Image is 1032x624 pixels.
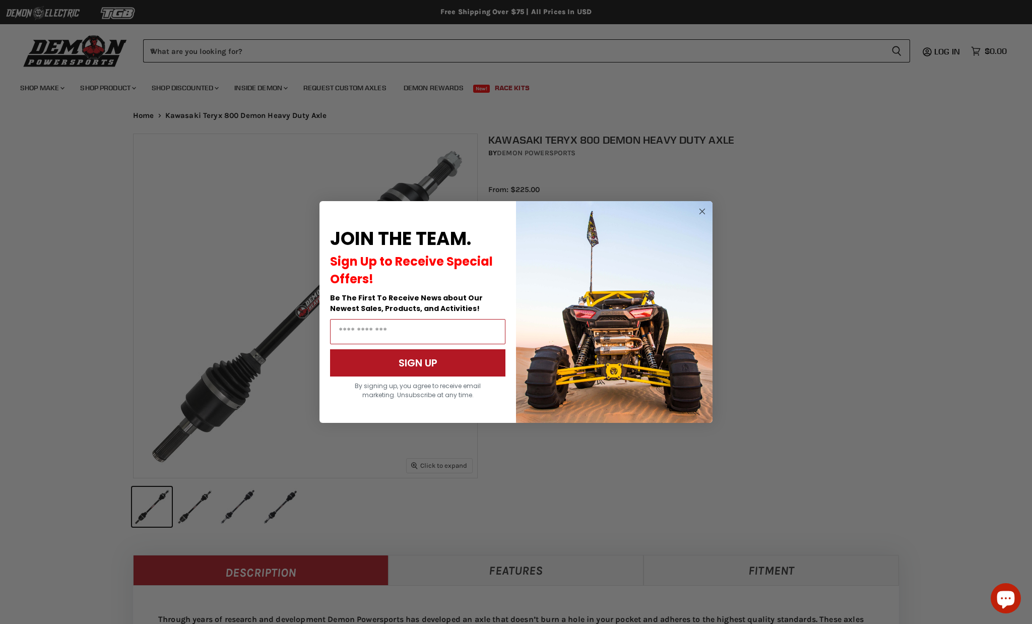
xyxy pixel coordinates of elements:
button: SIGN UP [330,349,505,377]
span: JOIN THE TEAM. [330,226,471,252]
span: Be The First To Receive News about Our Newest Sales, Products, and Activities! [330,293,483,314]
span: By signing up, you agree to receive email marketing. Unsubscribe at any time. [355,382,481,399]
span: Sign Up to Receive Special Offers! [330,253,493,287]
button: Close dialog [696,205,708,218]
img: a9095488-b6e7-41ba-879d-588abfab540b.jpeg [516,201,713,423]
inbox-online-store-chat: Shopify online store chat [988,583,1024,616]
input: Email Address [330,319,505,344]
